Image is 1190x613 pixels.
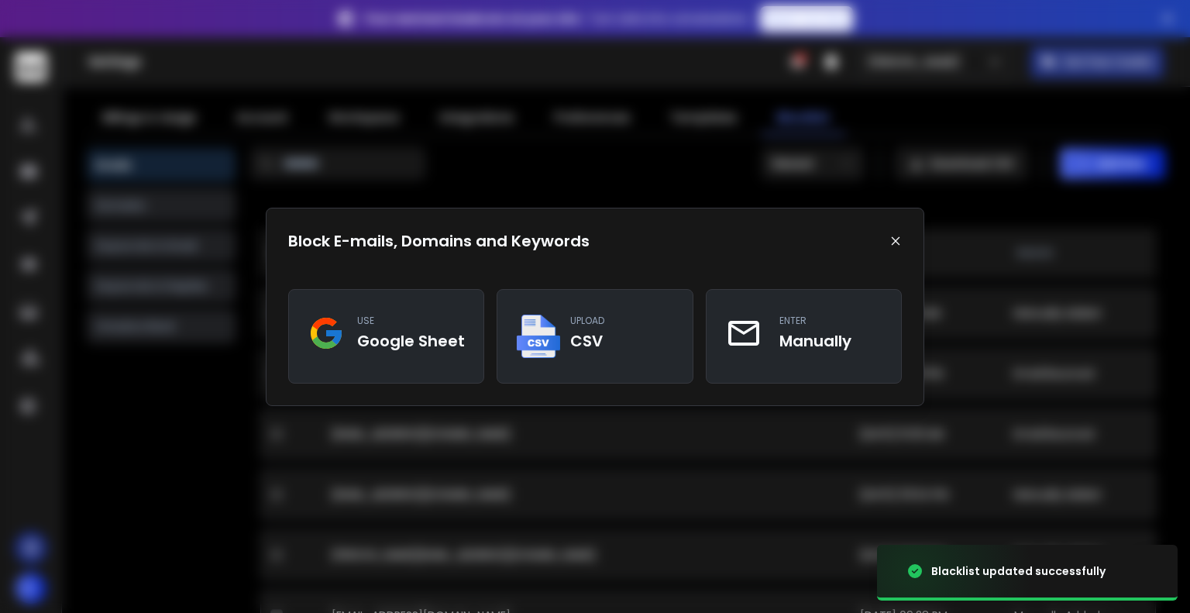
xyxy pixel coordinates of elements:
p: upload [570,315,604,327]
h1: Block E-mails, Domains and Keywords [288,230,590,252]
h3: CSV [570,330,604,352]
p: enter [779,315,851,327]
p: use [357,315,465,327]
h3: Manually [779,330,851,352]
h3: Google Sheet [357,330,465,352]
div: Blacklist updated successfully [931,563,1106,579]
